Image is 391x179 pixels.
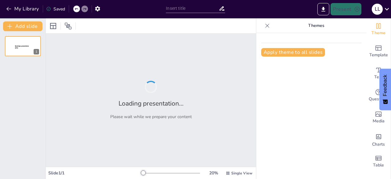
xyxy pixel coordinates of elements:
input: Insert title [166,4,218,13]
div: Add text boxes [366,62,391,84]
button: Export to PowerPoint [317,3,329,15]
button: Add slide [3,21,42,31]
span: Position [64,22,72,30]
p: Please wait while we prepare your content [110,114,192,120]
span: Text [374,74,383,80]
span: Theme [371,30,386,36]
div: Get real-time input from your audience [366,84,391,106]
button: My Library [5,4,42,14]
span: Questions [369,96,389,103]
span: Single View [231,171,252,176]
button: Present [331,3,361,15]
span: Charts [372,141,385,148]
span: Media [373,118,385,125]
div: 1 [5,36,41,56]
div: Add charts and graphs [366,129,391,151]
div: Add a table [366,151,391,173]
div: 1 [34,49,39,54]
span: Template [369,52,388,58]
span: Feedback [382,75,388,96]
p: Themes [272,18,360,33]
span: Table [373,162,384,169]
h2: Loading presentation... [119,99,184,108]
button: Apply theme to all slides [261,48,325,57]
button: L L [372,3,383,15]
div: Slide 1 / 1 [48,170,141,176]
span: Sendsteps presentation editor [15,45,29,49]
div: L L [372,4,383,15]
div: Change the overall theme [366,18,391,40]
div: Layout [48,21,58,31]
button: Feedback - Show survey [379,69,391,110]
div: Saved [46,6,65,12]
div: Add images, graphics, shapes or video [366,106,391,129]
div: Add ready made slides [366,40,391,62]
div: 20 % [206,170,221,176]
